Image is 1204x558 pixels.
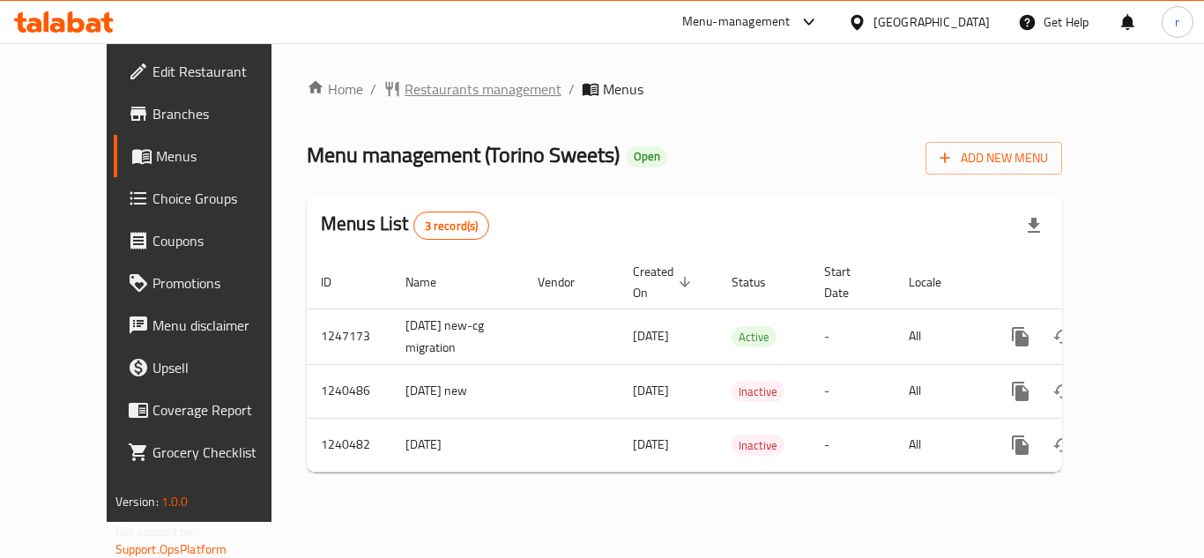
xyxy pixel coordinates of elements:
[1000,316,1042,358] button: more
[895,418,985,472] td: All
[538,272,598,293] span: Vendor
[307,364,391,418] td: 1240486
[405,272,459,293] span: Name
[569,78,575,100] li: /
[156,145,294,167] span: Menus
[114,262,308,304] a: Promotions
[1013,205,1055,247] div: Export file
[895,309,985,364] td: All
[152,357,294,378] span: Upsell
[161,490,189,513] span: 1.0.0
[114,177,308,219] a: Choice Groups
[810,309,895,364] td: -
[810,364,895,418] td: -
[152,399,294,420] span: Coverage Report
[985,256,1183,309] th: Actions
[152,442,294,463] span: Grocery Checklist
[152,272,294,294] span: Promotions
[633,324,669,347] span: [DATE]
[633,379,669,402] span: [DATE]
[114,50,308,93] a: Edit Restaurant
[895,364,985,418] td: All
[627,149,667,164] span: Open
[391,418,524,472] td: [DATE]
[307,135,620,175] span: Menu management ( Torino Sweets )
[1175,12,1179,32] span: r
[321,272,354,293] span: ID
[114,346,308,389] a: Upsell
[873,12,990,32] div: [GEOGRAPHIC_DATA]
[114,219,308,262] a: Coupons
[114,389,308,431] a: Coverage Report
[603,78,643,100] span: Menus
[307,309,391,364] td: 1247173
[370,78,376,100] li: /
[152,315,294,336] span: Menu disclaimer
[152,103,294,124] span: Branches
[405,78,561,100] span: Restaurants management
[152,230,294,251] span: Coupons
[940,147,1048,169] span: Add New Menu
[307,418,391,472] td: 1240482
[1000,370,1042,413] button: more
[1042,370,1084,413] button: Change Status
[152,188,294,209] span: Choice Groups
[732,272,789,293] span: Status
[682,11,791,33] div: Menu-management
[383,78,561,100] a: Restaurants management
[321,211,489,240] h2: Menus List
[732,326,777,347] div: Active
[633,261,696,303] span: Created On
[732,327,777,347] span: Active
[627,146,667,167] div: Open
[115,520,197,543] span: Get support on:
[732,382,784,402] span: Inactive
[824,261,873,303] span: Start Date
[732,381,784,402] div: Inactive
[810,418,895,472] td: -
[925,142,1062,175] button: Add New Menu
[391,309,524,364] td: [DATE] new-cg migration
[732,435,784,456] span: Inactive
[391,364,524,418] td: [DATE] new
[633,433,669,456] span: [DATE]
[909,272,964,293] span: Locale
[1042,316,1084,358] button: Change Status
[307,78,363,100] a: Home
[152,61,294,82] span: Edit Restaurant
[307,256,1183,472] table: enhanced table
[307,78,1062,100] nav: breadcrumb
[114,431,308,473] a: Grocery Checklist
[114,135,308,177] a: Menus
[413,212,490,240] div: Total records count
[414,218,489,234] span: 3 record(s)
[115,490,159,513] span: Version:
[114,304,308,346] a: Menu disclaimer
[1000,424,1042,466] button: more
[1042,424,1084,466] button: Change Status
[114,93,308,135] a: Branches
